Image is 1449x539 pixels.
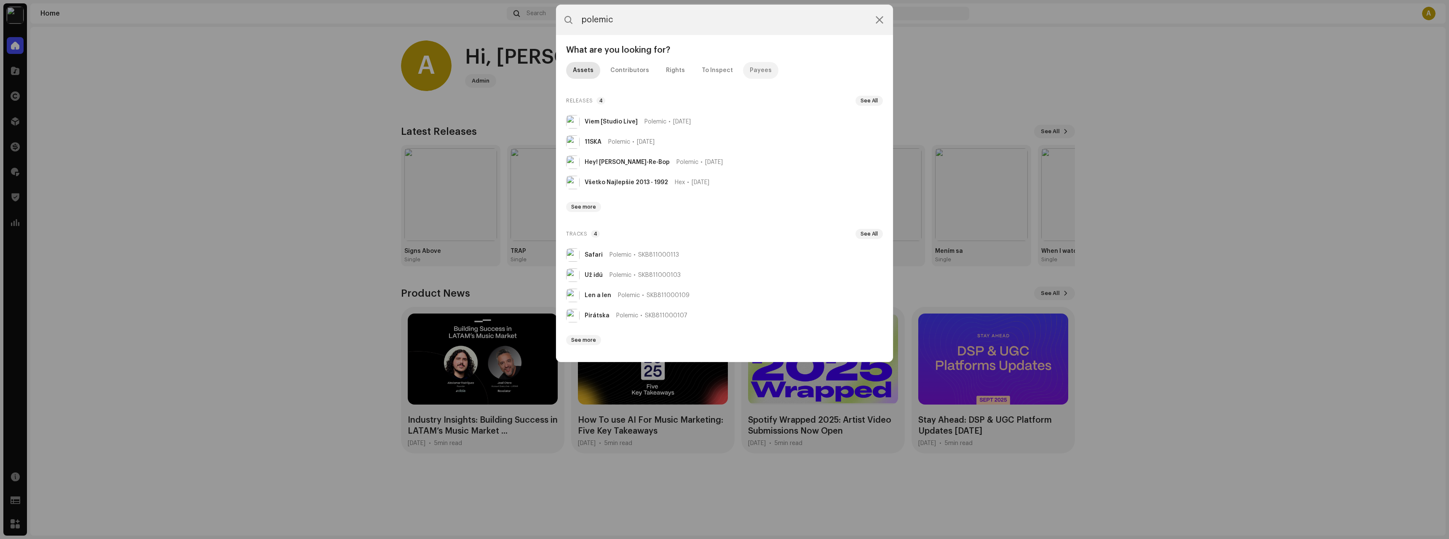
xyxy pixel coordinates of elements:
[566,115,580,129] img: 406d8b18-ba83-497b-82b2-7bd35bbc6eda
[618,292,640,299] span: Polemic
[566,268,580,282] img: 851aea95-fe64-4199-a606-40375204b2e0
[566,289,580,302] img: 851aea95-fe64-4199-a606-40375204b2e0
[692,179,709,186] span: [DATE]
[638,272,681,279] span: SKB811000103
[638,252,679,258] span: SKB811000113
[556,5,893,35] input: Search
[566,335,601,345] button: See more
[855,96,883,106] button: See All
[608,139,630,145] span: Polemic
[566,202,601,212] button: See more
[666,62,685,79] div: Rights
[610,272,631,279] span: Polemic
[610,62,649,79] div: Contributors
[571,204,596,210] span: See more
[675,179,685,186] span: Hex
[566,176,580,189] img: 3fe3c953-888b-4775-a548-351a61cbf4ce
[566,156,580,169] img: cdfb3ad3-a584-4ac3-87ac-db8c8844f3c9
[750,62,772,79] div: Payees
[673,118,691,125] span: [DATE]
[573,62,594,79] div: Assets
[644,118,666,125] span: Polemic
[647,292,690,299] span: SKB811000109
[596,97,605,105] p-badge: 4
[585,139,602,145] strong: 11SKA
[566,309,580,322] img: 851aea95-fe64-4199-a606-40375204b2e0
[585,179,668,186] strong: Všetko Najlepšie 2013 - 1992
[566,135,580,149] img: c68c230f-11cd-474f-ae9b-45ad907971a1
[563,45,886,55] div: What are you looking for?
[610,252,631,258] span: Polemic
[591,230,600,238] p-badge: 4
[585,312,610,319] strong: Pirátska
[585,159,670,166] strong: Hey! [PERSON_NAME]-Re-Bop
[566,229,588,239] span: Tracks
[616,312,638,319] span: Polemic
[571,337,596,343] span: See more
[861,231,878,237] span: See All
[645,312,687,319] span: SKB811000107
[676,159,698,166] span: Polemic
[855,229,883,239] button: See All
[585,272,603,279] strong: Už idú
[637,139,655,145] span: [DATE]
[566,96,593,106] span: Releases
[566,248,580,262] img: 851aea95-fe64-4199-a606-40375204b2e0
[585,118,638,125] strong: Viem [Studio Live]
[705,159,723,166] span: [DATE]
[702,62,733,79] div: To Inspect
[861,97,878,104] span: See All
[585,252,603,258] strong: Safari
[585,292,611,299] strong: Len a len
